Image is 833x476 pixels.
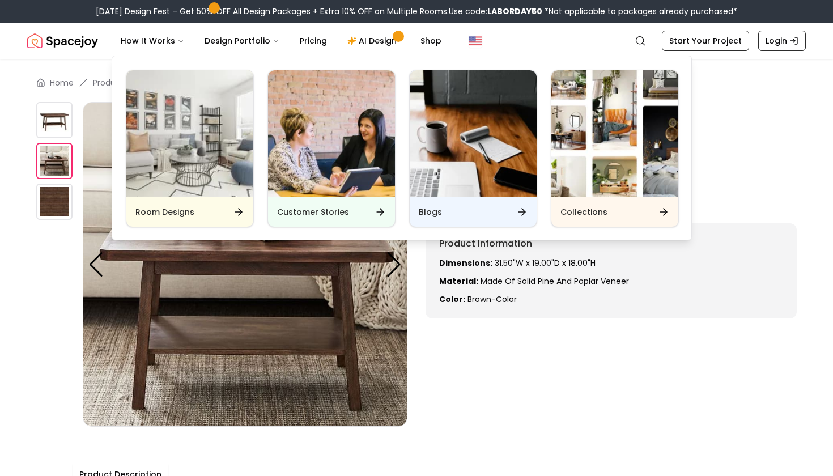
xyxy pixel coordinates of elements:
a: Home [50,77,74,88]
img: https://storage.googleapis.com/spacejoy-main/assets/5f909c177dcb3b001cf917b6/product_1_9okc21g4aid3 [83,102,407,427]
nav: Main [112,29,450,52]
a: Shop [411,29,450,52]
strong: Color: [439,294,465,305]
strong: Material: [439,275,478,287]
button: Design Portfolio [195,29,288,52]
button: How It Works [112,29,193,52]
img: https://storage.googleapis.com/spacejoy-main/assets/5f909c177dcb3b001cf917b6/product_0_ppe5feife4af [407,102,732,427]
strong: Dimensions: [439,257,492,269]
p: 31.50"W x 19.00"D x 18.00"H [439,257,783,269]
a: Pricing [291,29,336,52]
a: AI Design [338,29,409,52]
nav: Global [27,23,806,59]
a: Product-view [93,77,146,88]
span: brown-color [467,294,517,305]
img: https://storage.googleapis.com/spacejoy-main/assets/5f909c177dcb3b001cf917b6/product_0_3mm9i46gi76i [36,102,73,138]
img: United States [469,34,482,48]
span: Made of solid pine and poplar veneer [481,275,629,287]
div: [DATE] Design Fest – Get 50% OFF All Design Packages + Extra 10% OFF on Multiple Rooms. [96,6,737,17]
h6: Product Information [439,237,783,250]
b: LABORDAY50 [487,6,542,17]
a: Spacejoy [27,29,98,52]
span: Use code: [449,6,542,17]
a: Start Your Project [662,31,749,51]
span: *Not applicable to packages already purchased* [542,6,737,17]
a: Login [758,31,806,51]
nav: breadcrumb [36,77,797,88]
img: Spacejoy Logo [27,29,98,52]
img: https://storage.googleapis.com/spacejoy-main/assets/5f909c177dcb3b001cf917b6/product_1_9okc21g4aid3 [36,143,73,179]
img: https://storage.googleapis.com/spacejoy-main/assets/5f909c177dcb3b001cf917b6/product_0_ppe5feife4af [36,184,73,220]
